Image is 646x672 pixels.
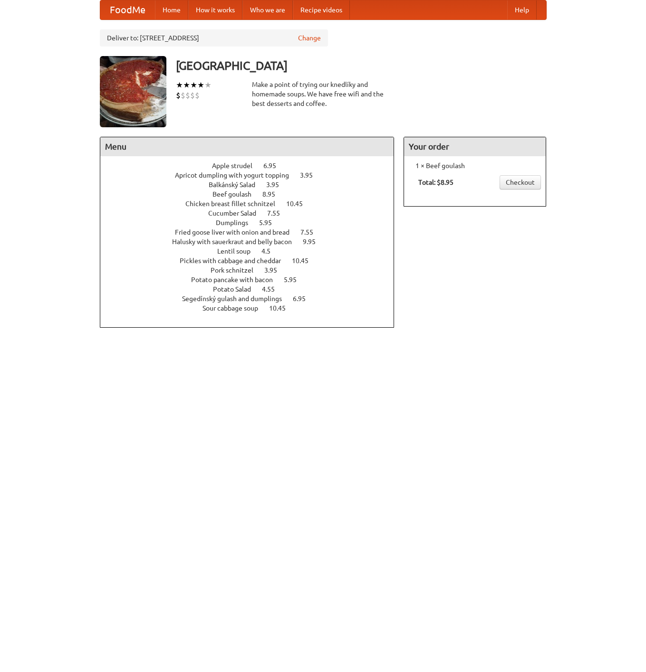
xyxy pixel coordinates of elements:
[175,228,331,236] a: Fried goose liver with onion and bread 7.55
[100,56,166,127] img: angular.jpg
[267,209,289,217] span: 7.55
[182,295,291,303] span: Segedínský gulash and dumplings
[213,285,260,293] span: Potato Salad
[286,200,312,208] span: 10.45
[172,238,301,246] span: Halusky with sauerkraut and belly bacon
[213,285,292,293] a: Potato Salad 4.55
[261,247,280,255] span: 4.5
[303,238,325,246] span: 9.95
[212,190,261,198] span: Beef goulash
[190,80,197,90] li: ★
[212,190,293,198] a: Beef goulash 8.95
[242,0,293,19] a: Who we are
[197,80,204,90] li: ★
[175,171,299,179] span: Apricot dumpling with yogurt topping
[259,219,281,227] span: 5.95
[190,90,195,101] li: $
[209,181,265,189] span: Balkánský Salad
[298,33,321,43] a: Change
[418,179,453,186] b: Total: $8.95
[211,266,263,274] span: Pork schnitzel
[300,171,322,179] span: 3.95
[262,190,285,198] span: 8.95
[195,90,200,101] li: $
[185,200,285,208] span: Chicken breast fillet schnitzel
[175,171,330,179] a: Apricot dumpling with yogurt topping 3.95
[217,247,260,255] span: Lentil soup
[212,162,262,170] span: Apple strudel
[185,90,190,101] li: $
[180,257,326,265] a: Pickles with cabbage and cheddar 10.45
[191,276,282,284] span: Potato pancake with bacon
[208,209,266,217] span: Cucumber Salad
[263,162,286,170] span: 6.95
[191,276,314,284] a: Potato pancake with bacon 5.95
[500,175,541,189] a: Checkout
[293,0,350,19] a: Recipe videos
[176,90,181,101] li: $
[211,266,295,274] a: Pork schnitzel 3.95
[269,304,295,312] span: 10.45
[212,162,294,170] a: Apple strudel 6.95
[204,80,212,90] li: ★
[292,257,318,265] span: 10.45
[284,276,306,284] span: 5.95
[216,219,289,227] a: Dumplings 5.95
[217,247,288,255] a: Lentil soup 4.5
[262,285,284,293] span: 4.55
[182,295,323,303] a: Segedínský gulash and dumplings 6.95
[181,90,185,101] li: $
[507,0,537,19] a: Help
[202,304,303,312] a: Sour cabbage soup 10.45
[202,304,268,312] span: Sour cabbage soup
[176,56,547,75] h3: [GEOGRAPHIC_DATA]
[300,228,323,236] span: 7.55
[185,200,320,208] a: Chicken breast fillet schnitzel 10.45
[264,266,287,274] span: 3.95
[176,80,183,90] li: ★
[100,0,155,19] a: FoodMe
[266,181,289,189] span: 3.95
[216,219,258,227] span: Dumplings
[172,238,333,246] a: Halusky with sauerkraut and belly bacon 9.95
[252,80,395,108] div: Make a point of trying our knedlíky and homemade soups. We have free wifi and the best desserts a...
[100,29,328,47] div: Deliver to: [STREET_ADDRESS]
[404,137,546,156] h4: Your order
[293,295,315,303] span: 6.95
[188,0,242,19] a: How it works
[180,257,290,265] span: Pickles with cabbage and cheddar
[175,228,299,236] span: Fried goose liver with onion and bread
[209,181,297,189] a: Balkánský Salad 3.95
[183,80,190,90] li: ★
[155,0,188,19] a: Home
[409,161,541,170] li: 1 × Beef goulash
[100,137,394,156] h4: Menu
[208,209,298,217] a: Cucumber Salad 7.55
